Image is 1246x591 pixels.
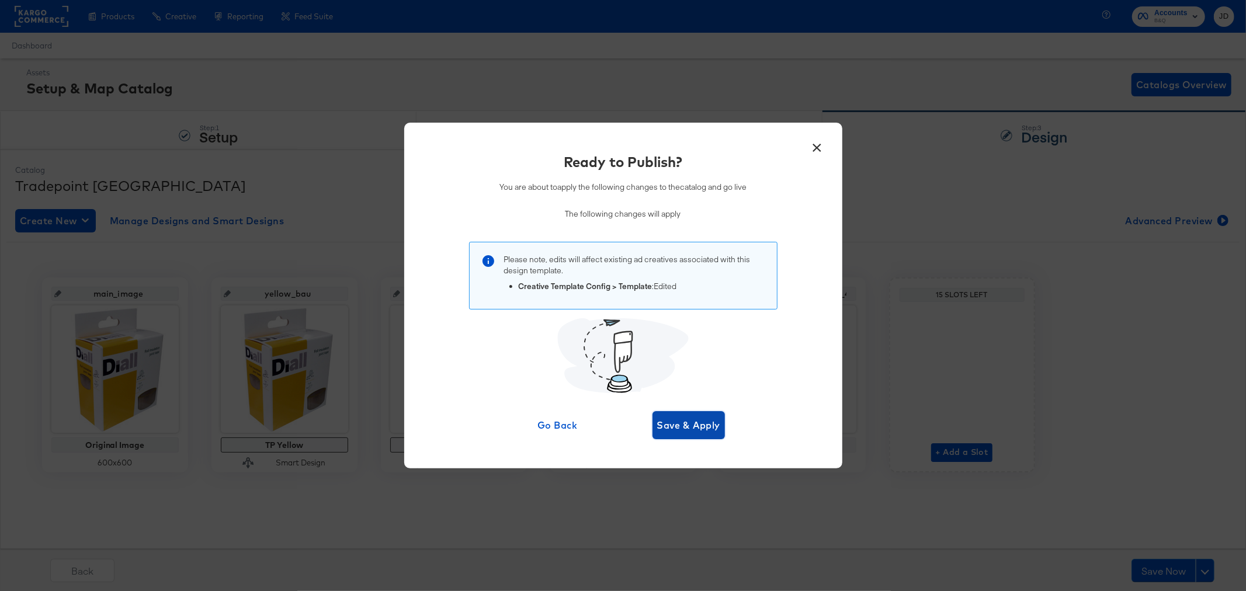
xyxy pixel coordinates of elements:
[564,152,682,172] div: Ready to Publish?
[519,281,765,292] li: : Edited
[807,134,828,155] button: ×
[499,208,747,220] p: The following changes will apply
[499,182,747,193] p: You are about to apply the following changes to the catalog and go live
[526,417,589,433] span: Go Back
[652,411,726,439] button: Save & Apply
[504,254,765,276] p: Please note, edits will affect existing ad creatives associated with this design template .
[657,417,721,433] span: Save & Apply
[521,411,594,439] button: Go Back
[519,281,652,291] strong: Creative Template Config > Template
